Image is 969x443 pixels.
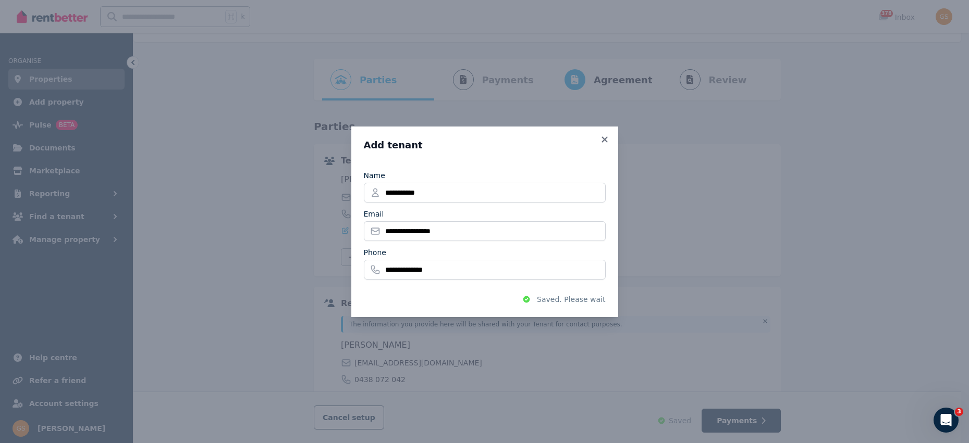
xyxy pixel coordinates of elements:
label: Phone [364,247,386,258]
span: Saved. Please wait [537,294,605,305]
label: Email [364,209,384,219]
label: Name [364,170,385,181]
h3: Add tenant [364,139,606,151]
iframe: Intercom live chat [934,408,959,433]
span: 3 [955,408,963,416]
